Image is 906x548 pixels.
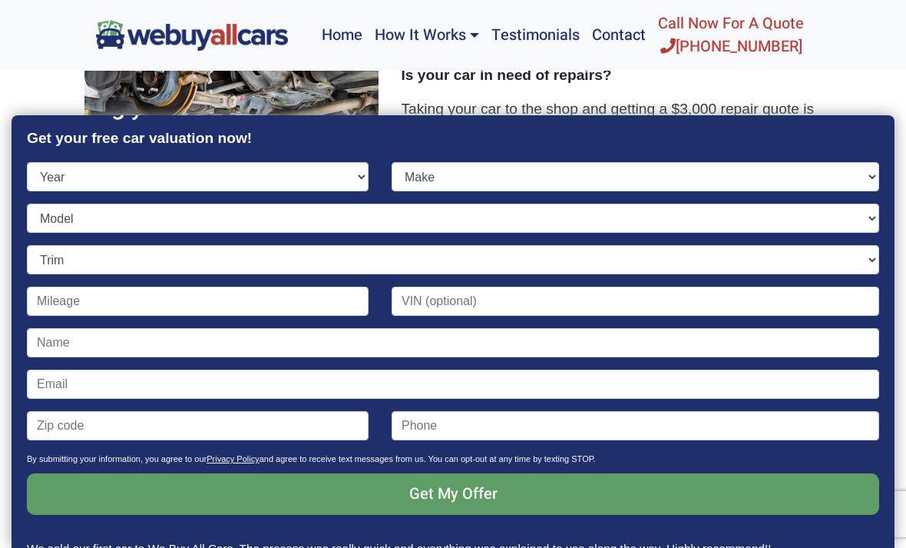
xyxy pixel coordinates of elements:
a: Privacy Policy [207,454,259,463]
p: By submitting your information, you agree to our and agree to receive text messages from us. You ... [27,453,879,473]
p: Taking your car to the shop and getting a $3,000 repair quote is a huge burden. We'll buy your ca... [402,98,822,164]
input: Email [27,370,879,399]
a: How It Works [369,6,485,65]
input: Mileage [27,287,369,316]
input: Zip code [27,411,369,440]
input: Get My Offer [27,473,879,515]
input: Phone [392,411,879,440]
input: Name [27,328,879,357]
strong: Get your free car valuation now! [27,130,252,146]
a: Contact [586,6,652,65]
a: Testimonials [485,6,586,65]
form: Contact form [27,162,879,540]
input: VIN (optional) [392,287,879,316]
a: Home [316,6,369,65]
strong: Is your car in need of repairs? [402,67,612,83]
img: We Buy All Cars in NJ logo [96,20,288,50]
a: Call Now For A Quote[PHONE_NUMBER] [652,6,810,65]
